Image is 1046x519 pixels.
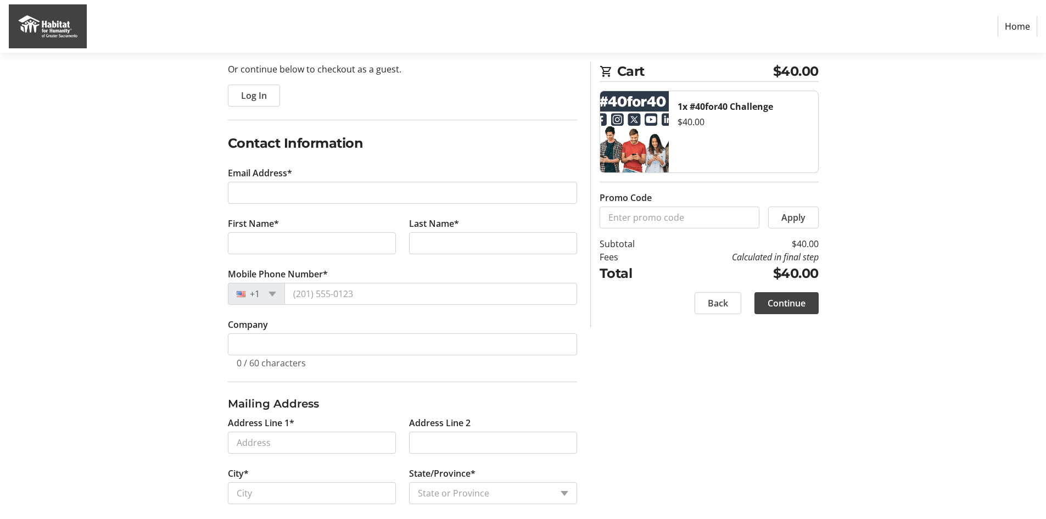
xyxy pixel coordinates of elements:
[409,467,476,480] label: State/Province*
[663,264,819,283] td: $40.00
[663,250,819,264] td: Calculated in final step
[409,217,459,230] label: Last Name*
[9,4,87,48] img: Habitat for Humanity of Greater Sacramento's Logo
[617,62,773,81] span: Cart
[228,63,577,76] p: Or continue below to checkout as a guest.
[241,89,267,102] span: Log In
[600,250,663,264] td: Fees
[663,237,819,250] td: $40.00
[228,267,328,281] label: Mobile Phone Number*
[228,166,292,180] label: Email Address*
[678,115,809,129] div: $40.00
[228,467,249,480] label: City*
[600,237,663,250] td: Subtotal
[228,432,396,454] input: Address
[228,85,280,107] button: Log In
[600,91,669,172] img: #40for40 Challenge
[695,292,741,314] button: Back
[708,297,728,310] span: Back
[228,482,396,504] input: City
[228,395,577,412] h3: Mailing Address
[228,318,268,331] label: Company
[600,264,663,283] td: Total
[228,416,294,429] label: Address Line 1*
[678,101,773,113] strong: 1x #40for40 Challenge
[228,133,577,153] h2: Contact Information
[998,16,1037,37] a: Home
[754,292,819,314] button: Continue
[600,191,652,204] label: Promo Code
[237,357,306,369] tr-character-limit: 0 / 60 characters
[409,416,471,429] label: Address Line 2
[781,211,806,224] span: Apply
[228,217,279,230] label: First Name*
[600,207,759,228] input: Enter promo code
[773,62,819,81] span: $40.00
[768,297,806,310] span: Continue
[284,283,577,305] input: (201) 555-0123
[768,207,819,228] button: Apply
